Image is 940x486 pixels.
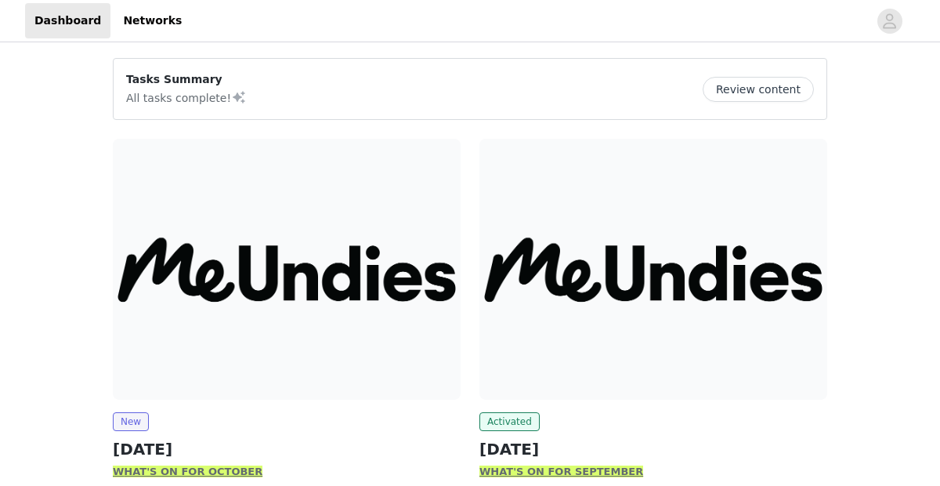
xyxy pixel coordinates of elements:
[124,466,262,477] strong: HAT'S ON FOR OCTOBER
[114,3,191,38] a: Networks
[703,77,814,102] button: Review content
[113,466,124,477] strong: W
[25,3,110,38] a: Dashboard
[113,412,149,431] span: New
[479,139,827,400] img: MeUndies
[113,437,461,461] h2: [DATE]
[479,437,827,461] h2: [DATE]
[126,71,247,88] p: Tasks Summary
[490,466,643,477] strong: HAT'S ON FOR SEPTEMBER
[479,466,490,477] strong: W
[882,9,897,34] div: avatar
[479,412,540,431] span: Activated
[126,88,247,107] p: All tasks complete!
[113,139,461,400] img: MeUndies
